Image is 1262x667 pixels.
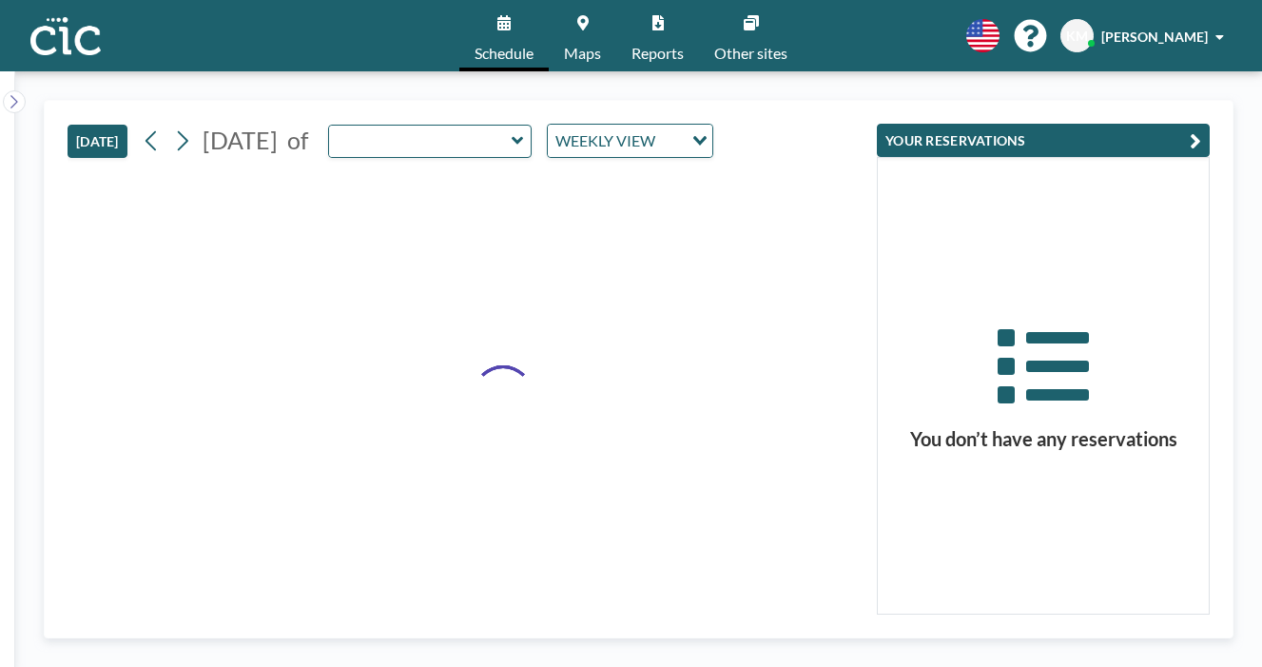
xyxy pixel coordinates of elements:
span: KM [1066,28,1088,45]
span: [DATE] [203,126,278,154]
span: Other sites [714,46,787,61]
input: Search for option [661,128,681,153]
h3: You don’t have any reservations [878,427,1209,451]
span: Maps [564,46,601,61]
span: Schedule [475,46,534,61]
span: of [287,126,308,155]
span: Reports [631,46,684,61]
button: YOUR RESERVATIONS [877,124,1210,157]
button: [DATE] [68,125,127,158]
span: [PERSON_NAME] [1101,29,1208,45]
span: WEEKLY VIEW [552,128,659,153]
img: organization-logo [30,17,101,55]
div: Search for option [548,125,712,157]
